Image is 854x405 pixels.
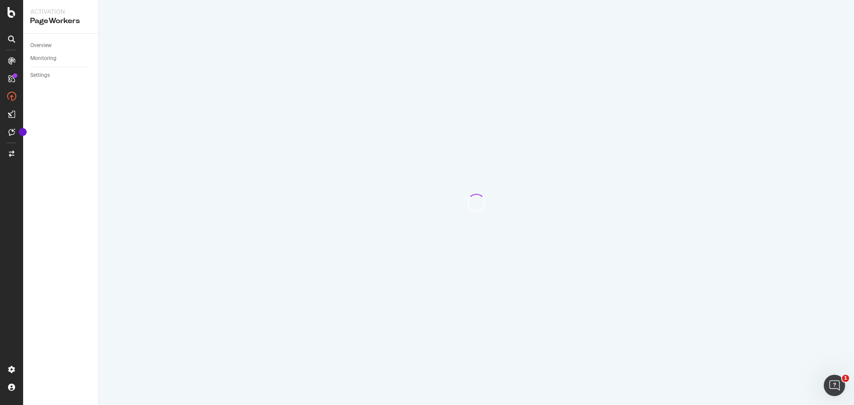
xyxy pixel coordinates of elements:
[30,71,50,80] div: Settings
[824,375,845,396] iframe: Intercom live chat
[842,375,849,382] span: 1
[30,71,92,80] a: Settings
[30,54,92,63] a: Monitoring
[30,54,56,63] div: Monitoring
[30,7,91,16] div: Activation
[19,128,27,136] div: Tooltip anchor
[30,41,92,50] a: Overview
[30,16,91,26] div: PageWorkers
[30,41,52,50] div: Overview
